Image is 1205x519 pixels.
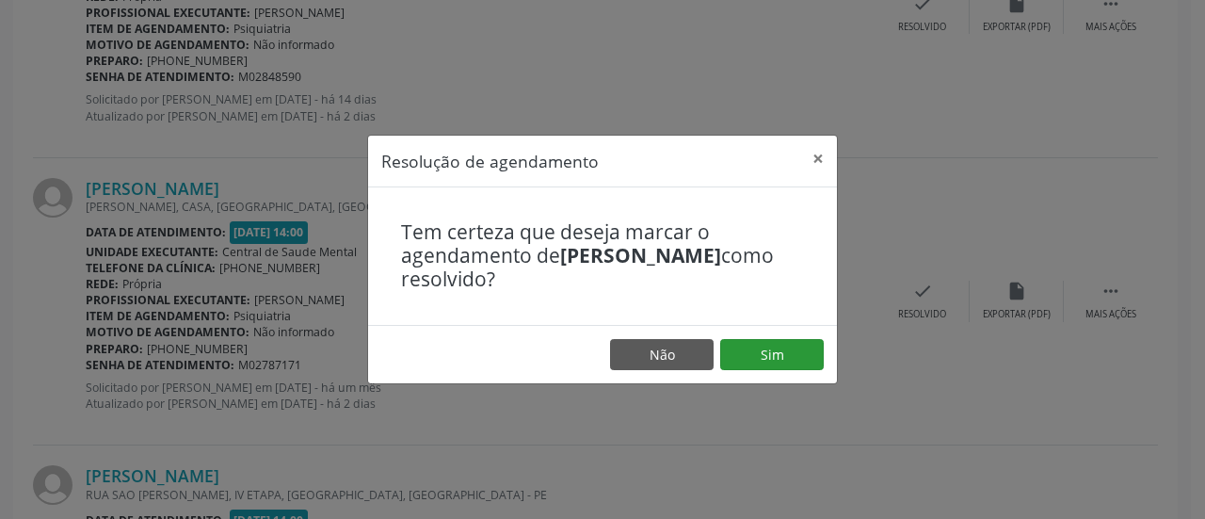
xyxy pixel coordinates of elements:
[401,220,804,292] h4: Tem certeza que deseja marcar o agendamento de como resolvido?
[381,149,599,173] h5: Resolução de agendamento
[560,242,721,268] b: [PERSON_NAME]
[799,136,837,182] button: Close
[720,339,824,371] button: Sim
[610,339,714,371] button: Não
